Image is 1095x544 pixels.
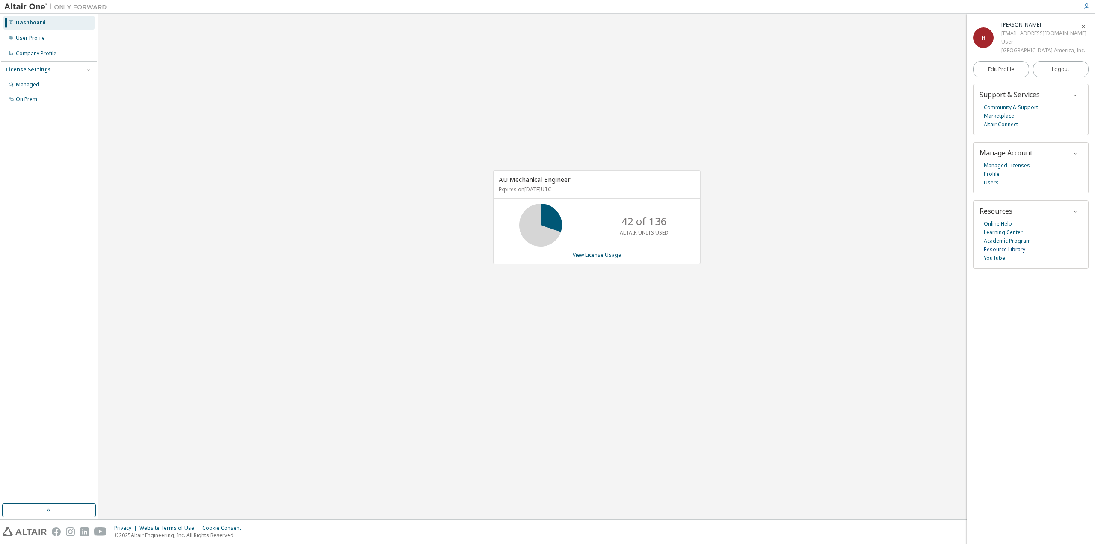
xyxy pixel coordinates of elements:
p: ALTAIR UNITS USED [620,229,669,236]
span: Logout [1052,65,1069,74]
span: Edit Profile [988,66,1014,73]
a: Altair Connect [984,120,1018,129]
p: © 2025 Altair Engineering, Inc. All Rights Reserved. [114,532,246,539]
a: YouTube [984,254,1005,262]
a: Resource Library [984,245,1025,254]
span: Resources [980,206,1012,216]
button: Logout [1033,61,1089,77]
img: youtube.svg [94,527,107,536]
div: On Prem [16,96,37,103]
span: Manage Account [980,148,1033,158]
a: Edit Profile [973,61,1029,77]
img: linkedin.svg [80,527,89,536]
div: User [1001,38,1086,46]
p: Expires on [DATE] UTC [499,186,693,193]
span: H [982,34,985,42]
a: Marketplace [984,112,1014,120]
a: Online Help [984,220,1012,228]
div: Dashboard [16,19,46,26]
a: Managed Licenses [984,161,1030,170]
a: Academic Program [984,237,1031,245]
a: Profile [984,170,1000,178]
a: View License Usage [573,251,621,259]
div: [EMAIL_ADDRESS][DOMAIN_NAME] [1001,29,1086,38]
div: License Settings [6,66,51,73]
div: Privacy [114,525,139,532]
a: Learning Center [984,228,1023,237]
div: Website Terms of Use [139,525,202,532]
img: facebook.svg [52,527,61,536]
div: [GEOGRAPHIC_DATA] America, Inc. [1001,46,1086,55]
div: Managed [16,81,39,88]
a: Community & Support [984,103,1038,112]
span: AU Mechanical Engineer [499,175,571,184]
img: Altair One [4,3,111,11]
a: Users [984,178,999,187]
div: Company Profile [16,50,56,57]
div: Cookie Consent [202,525,246,532]
div: Han Lin [1001,21,1086,29]
span: Support & Services [980,90,1040,99]
div: User Profile [16,35,45,42]
img: instagram.svg [66,527,75,536]
img: altair_logo.svg [3,527,47,536]
p: 42 of 136 [621,214,667,229]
